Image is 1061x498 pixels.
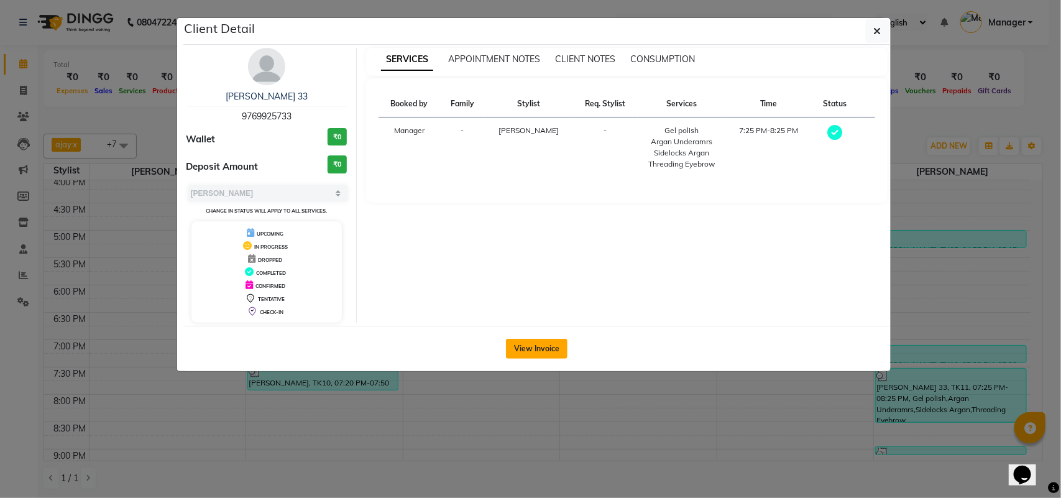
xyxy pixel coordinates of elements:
div: Sidelocks Argan [645,147,718,159]
td: - [573,118,638,178]
button: View Invoice [506,339,567,359]
span: [PERSON_NAME] [499,126,559,135]
span: Wallet [186,132,216,147]
h3: ₹0 [328,155,347,173]
th: Family [439,91,485,118]
iframe: chat widget [1009,448,1049,486]
span: IN PROGRESS [254,244,288,250]
th: Booked by [379,91,439,118]
h5: Client Detail [185,19,255,38]
th: Status [812,91,858,118]
a: [PERSON_NAME] 33 [226,91,308,102]
span: TENTATIVE [258,296,285,302]
div: Threading Eyebrow [645,159,718,170]
span: CLIENT NOTES [555,53,615,65]
small: Change in status will apply to all services. [206,208,327,214]
span: UPCOMING [257,231,283,237]
span: Deposit Amount [186,160,259,174]
span: DROPPED [258,257,282,263]
td: - [439,118,485,178]
th: Stylist [485,91,573,118]
th: Services [638,91,725,118]
th: Time [725,91,812,118]
div: Gel polish [645,125,718,136]
span: CONSUMPTION [630,53,695,65]
span: CONFIRMED [255,283,285,289]
span: SERVICES [381,48,433,71]
span: CHECK-IN [260,309,283,315]
th: Req. Stylist [573,91,638,118]
img: avatar [248,48,285,85]
span: COMPLETED [256,270,286,276]
td: Manager [379,118,439,178]
span: 9769925733 [242,111,292,122]
h3: ₹0 [328,128,347,146]
td: 7:25 PM-8:25 PM [725,118,812,178]
div: Argan Underamrs [645,136,718,147]
span: APPOINTMENT NOTES [448,53,540,65]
